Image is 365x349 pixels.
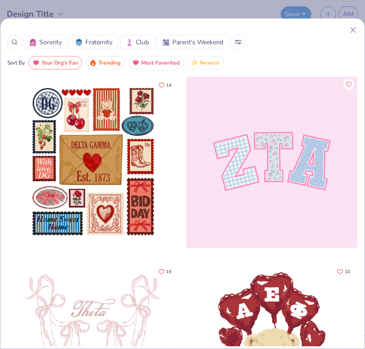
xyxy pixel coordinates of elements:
button: Newest [187,56,224,70]
span: 15 [166,270,171,274]
img: most_fav.gif [132,59,139,66]
button: SororitySorority [23,35,68,49]
button: Like [333,265,354,278]
button: Like [154,265,176,278]
button: FraternityFraternity [69,35,118,49]
span: Club [136,37,149,47]
span: Parent's Weekend [172,37,223,47]
button: Like [343,79,354,90]
span: Trending [98,58,120,68]
button: Your Org's Fav [28,56,82,70]
img: Parent's Weekend [162,39,170,46]
span: Sorority [39,37,62,47]
button: Trending [85,56,125,70]
img: trending.gif [89,59,97,66]
img: newest.gif [191,59,198,66]
img: Fraternity [75,39,83,46]
div: Sort By [7,59,25,67]
span: 14 [166,83,171,88]
button: Parent's WeekendParent's Weekend [157,35,229,49]
span: Most Favorited [141,58,180,68]
img: Sorority [29,39,37,46]
img: most_fav.gif [32,59,40,66]
span: 10 [345,270,350,274]
button: ClubClub [120,35,155,49]
span: Your Org's Fav [42,58,78,68]
button: Sort Popup Button [231,35,245,49]
button: Most Favorited [128,56,184,70]
button: Like [154,79,176,91]
img: Club [126,39,133,46]
span: Fraternity [85,37,112,47]
span: Newest [200,58,220,68]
